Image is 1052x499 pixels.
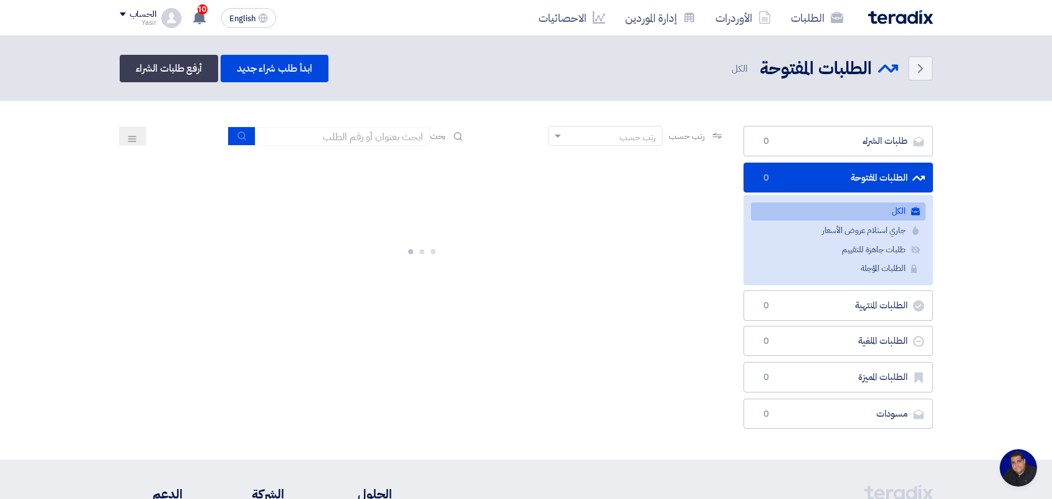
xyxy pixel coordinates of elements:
[744,399,933,429] a: مسودات0
[430,130,446,143] span: بحث
[751,222,925,240] a: جاري استلام عروض الأسعار
[744,362,933,392] a: الطلبات المميزة0
[615,3,705,32] a: إدارة الموردين
[256,127,430,146] input: ابحث بعنوان أو رقم الطلب
[221,8,276,28] button: English
[759,300,774,312] span: 0
[732,62,750,76] span: الكل
[751,260,925,278] a: الطلبات المؤجلة
[868,10,933,24] img: Teradix logo
[669,130,704,143] span: رتب حسب
[759,335,774,348] span: 0
[161,8,181,28] img: profile_test.png
[744,163,933,193] a: الطلبات المفتوحة0
[221,55,328,82] a: ابدأ طلب شراء جديد
[759,135,774,148] span: 0
[229,14,256,23] span: English
[130,9,156,20] div: الحساب
[759,371,774,384] span: 0
[781,3,853,32] a: الطلبات
[198,4,208,14] span: 10
[760,57,872,81] h2: الطلبات المفتوحة
[619,131,656,144] div: رتب حسب
[751,241,925,259] a: طلبات جاهزة للتقييم
[751,202,925,221] a: الكل
[1000,449,1037,487] div: Open chat
[744,326,933,356] a: الطلبات الملغية0
[528,3,615,32] a: الاحصائيات
[744,126,933,156] a: طلبات الشراء0
[759,172,774,184] span: 0
[759,408,774,421] span: 0
[705,3,781,32] a: الأوردرات
[120,55,218,82] a: أرفع طلبات الشراء
[120,19,156,26] div: Yasir
[744,290,933,321] a: الطلبات المنتهية0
